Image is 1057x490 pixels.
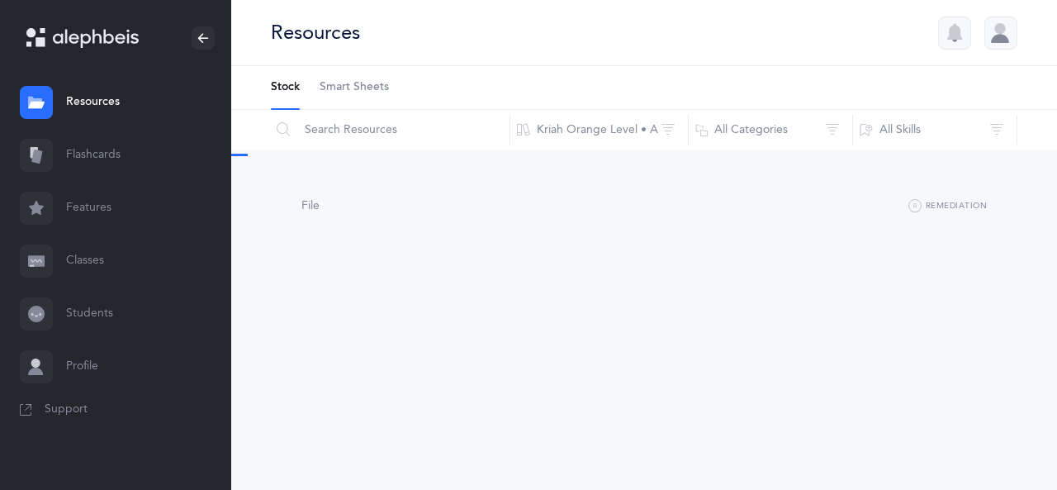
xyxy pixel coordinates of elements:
[320,79,389,96] span: Smart Sheets
[688,110,853,150] button: All Categories
[271,19,360,46] div: Resources
[908,197,987,216] button: Remediation
[45,402,88,418] span: Support
[301,199,320,212] span: File
[852,110,1017,150] button: All Skills
[510,110,689,150] button: Kriah Orange Level • A
[270,110,510,150] input: Search Resources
